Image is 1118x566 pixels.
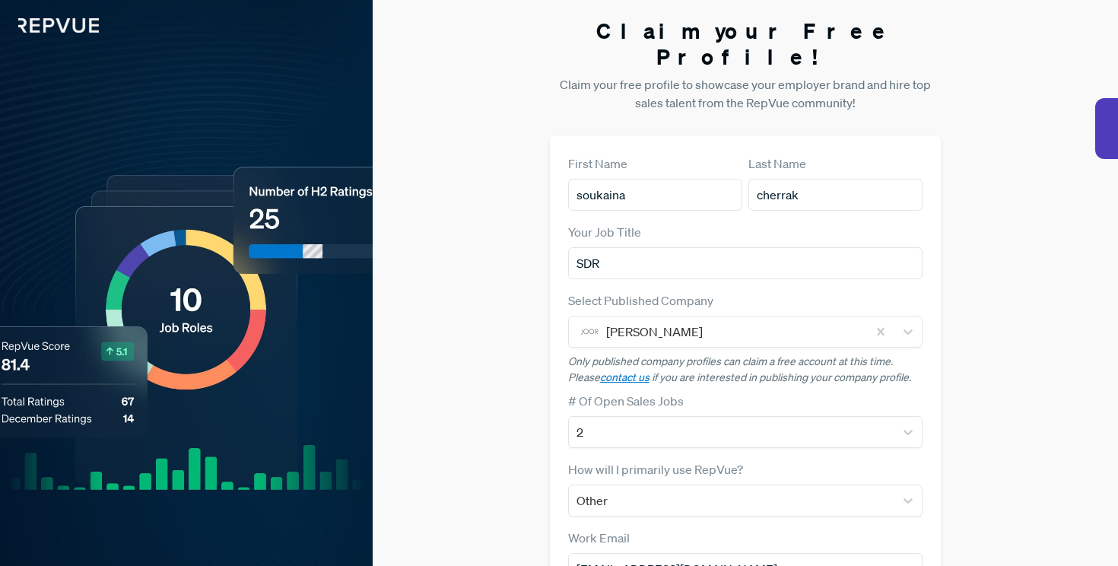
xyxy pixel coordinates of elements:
h3: Claim your Free Profile! [550,18,942,69]
p: Only published company profiles can claim a free account at this time. Please if you are interest... [568,354,923,386]
label: Work Email [568,529,630,547]
p: Claim your free profile to showcase your employer brand and hire top sales talent from the RepVue... [550,75,942,112]
label: Last Name [748,154,806,173]
input: Title [568,247,923,279]
label: # Of Open Sales Jobs [568,392,684,410]
input: Last Name [748,179,923,211]
input: First Name [568,179,742,211]
label: Select Published Company [568,291,713,310]
label: How will I primarily use RepVue? [568,460,743,479]
img: JOOR [580,323,599,341]
label: First Name [568,154,627,173]
label: Your Job Title [568,223,641,241]
a: contact us [600,370,650,384]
